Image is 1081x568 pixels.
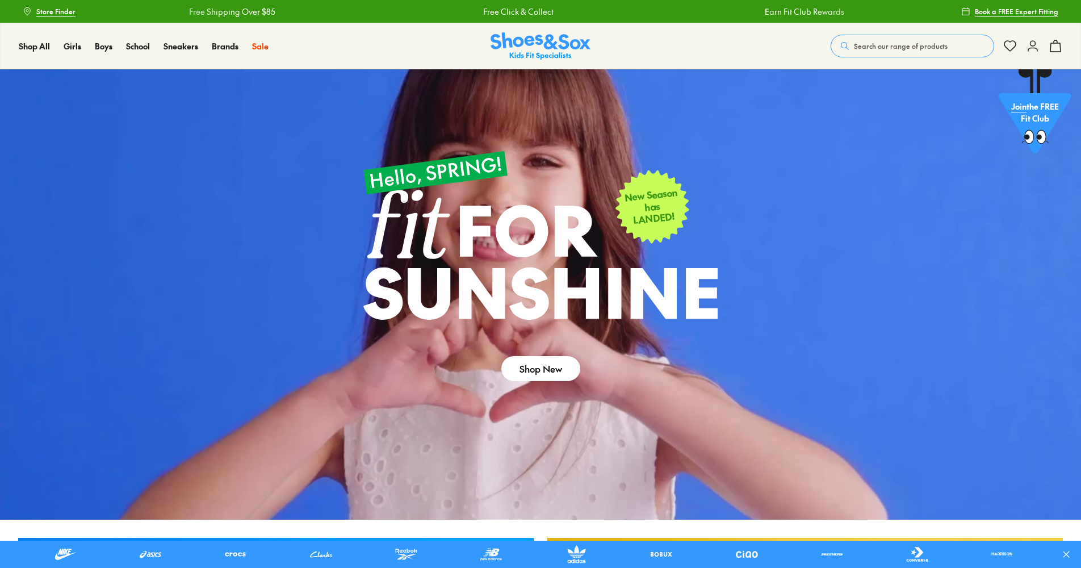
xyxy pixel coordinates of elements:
[491,32,590,60] img: SNS_Logo_Responsive.svg
[765,6,844,18] a: Earn Fit Club Rewards
[23,1,76,22] a: Store Finder
[95,40,112,52] a: Boys
[854,41,948,51] span: Search our range of products
[164,40,198,52] a: Sneakers
[961,1,1058,22] a: Book a FREE Expert Fitting
[1011,101,1026,112] span: Join
[212,40,238,52] a: Brands
[19,40,50,52] a: Shop All
[189,6,275,18] a: Free Shipping Over $85
[64,40,81,52] a: Girls
[491,32,590,60] a: Shoes & Sox
[252,40,269,52] a: Sale
[999,91,1071,133] p: the FREE Fit Club
[999,69,1071,160] a: Jointhe FREE Fit Club
[975,6,1058,16] span: Book a FREE Expert Fitting
[126,40,150,52] a: School
[36,6,76,16] span: Store Finder
[501,356,580,381] a: Shop New
[831,35,994,57] button: Search our range of products
[483,6,554,18] a: Free Click & Collect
